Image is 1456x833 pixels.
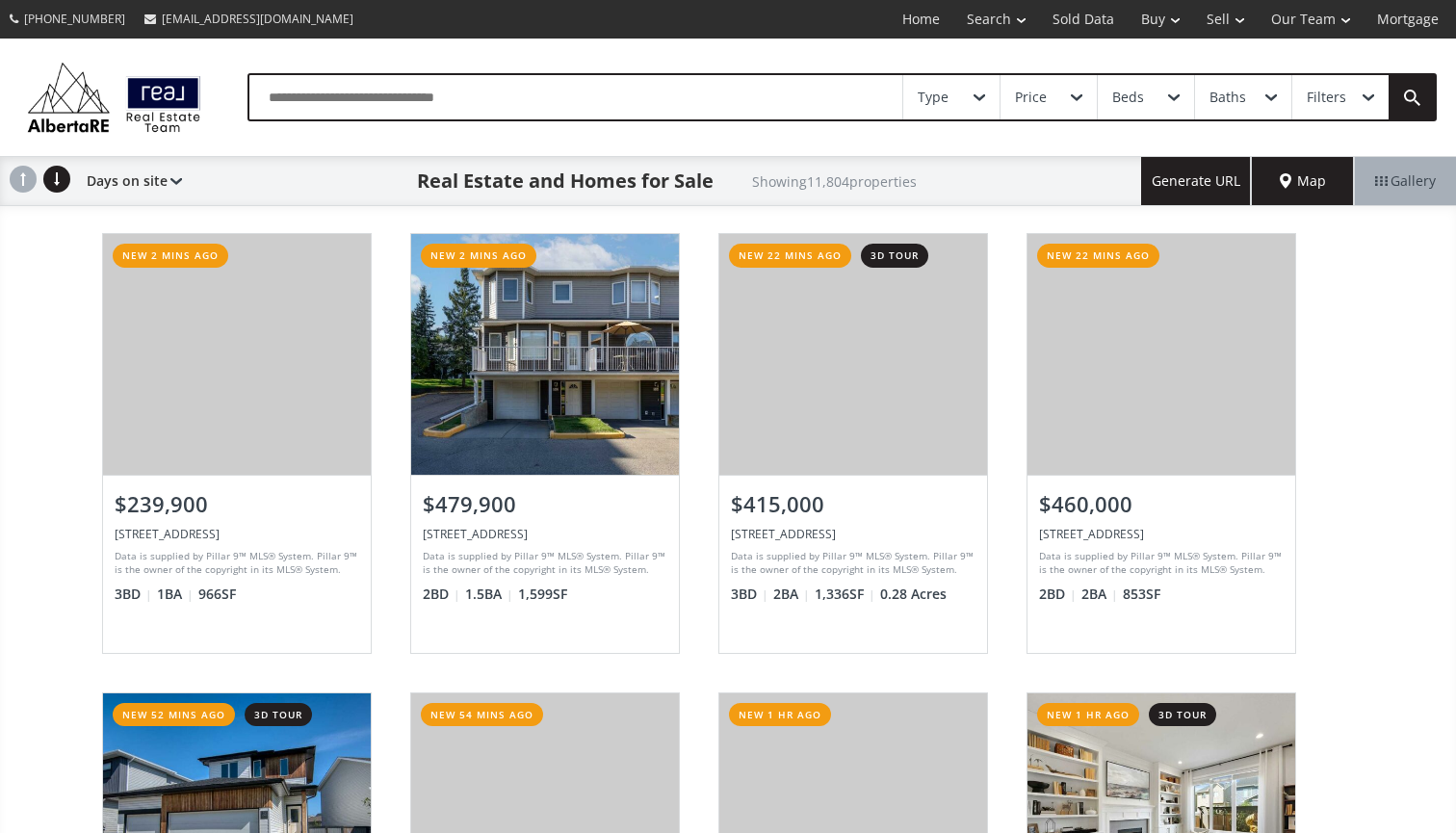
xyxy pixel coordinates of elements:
[731,489,968,519] div: $415,000
[24,11,125,27] span: [PHONE_NUMBER]
[1039,585,1077,604] span: 2 BD
[918,91,949,104] div: Type
[518,585,567,604] span: 1,599 SF
[1123,585,1160,604] span: 853 SF
[1039,489,1276,519] div: $460,000
[1209,91,1246,104] div: Baths
[699,214,1007,672] a: new 22 mins ago3d tour$415,000[STREET_ADDRESS]Data is supplied by Pillar 9™ MLS® System. Pillar 9...
[162,11,353,27] span: [EMAIL_ADDRESS][DOMAIN_NAME]
[423,585,460,604] span: 2 BD
[1007,214,1315,672] a: new 22 mins ago$460,000[STREET_ADDRESS]Data is supplied by Pillar 9™ MLS® System. Pillar 9™ is th...
[880,585,947,604] span: 0.28 Acres
[465,585,513,604] span: 1.5 BA
[157,585,194,604] span: 1 BA
[77,157,182,205] div: Days on site
[423,489,660,519] div: $479,900
[423,526,667,542] div: 362 Regal Park NE, Calgary, AB T2E 0S6
[815,585,875,604] span: 1,336 SF
[1252,157,1354,205] div: Map
[423,549,667,578] div: Data is supplied by Pillar 9™ MLS® System. Pillar 9™ is the owner of the copyright in its MLS® Sy...
[115,489,351,519] div: $239,900
[1015,91,1047,104] div: Price
[1039,526,1284,542] div: 303 13 Avenue SW #201, Calgary, AB T2R 0Y9
[115,549,359,578] div: Data is supplied by Pillar 9™ MLS® System. Pillar 9™ is the owner of the copyright in its MLS® Sy...
[731,526,975,542] div: 237 6 Street, Stirling, AB T0K 2E0
[1354,157,1456,205] div: Gallery
[19,58,209,137] img: Logo
[1039,549,1284,578] div: Data is supplied by Pillar 9™ MLS® System. Pillar 9™ is the owner of the copyright in its MLS® Sy...
[115,526,359,542] div: 5404 10 Avenue SE #112, Calgary, AB T2A5G4
[115,585,152,604] span: 3 BD
[391,214,699,672] a: new 2 mins ago$479,900[STREET_ADDRESS]Data is supplied by Pillar 9™ MLS® System. Pillar 9™ is the...
[198,585,236,604] span: 966 SF
[417,168,714,195] h1: Real Estate and Homes for Sale
[1280,171,1326,191] span: Map
[135,1,363,37] a: [EMAIL_ADDRESS][DOMAIN_NAME]
[1081,585,1118,604] span: 2 BA
[1112,91,1144,104] div: Beds
[752,174,917,189] h2: Showing 11,804 properties
[1375,171,1436,191] span: Gallery
[773,585,810,604] span: 2 BA
[83,214,391,672] a: new 2 mins ago$239,900[STREET_ADDRESS]Data is supplied by Pillar 9™ MLS® System. Pillar 9™ is the...
[1307,91,1346,104] div: Filters
[731,585,768,604] span: 3 BD
[731,549,975,578] div: Data is supplied by Pillar 9™ MLS® System. Pillar 9™ is the owner of the copyright in its MLS® Sy...
[1141,157,1252,205] button: Generate URL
